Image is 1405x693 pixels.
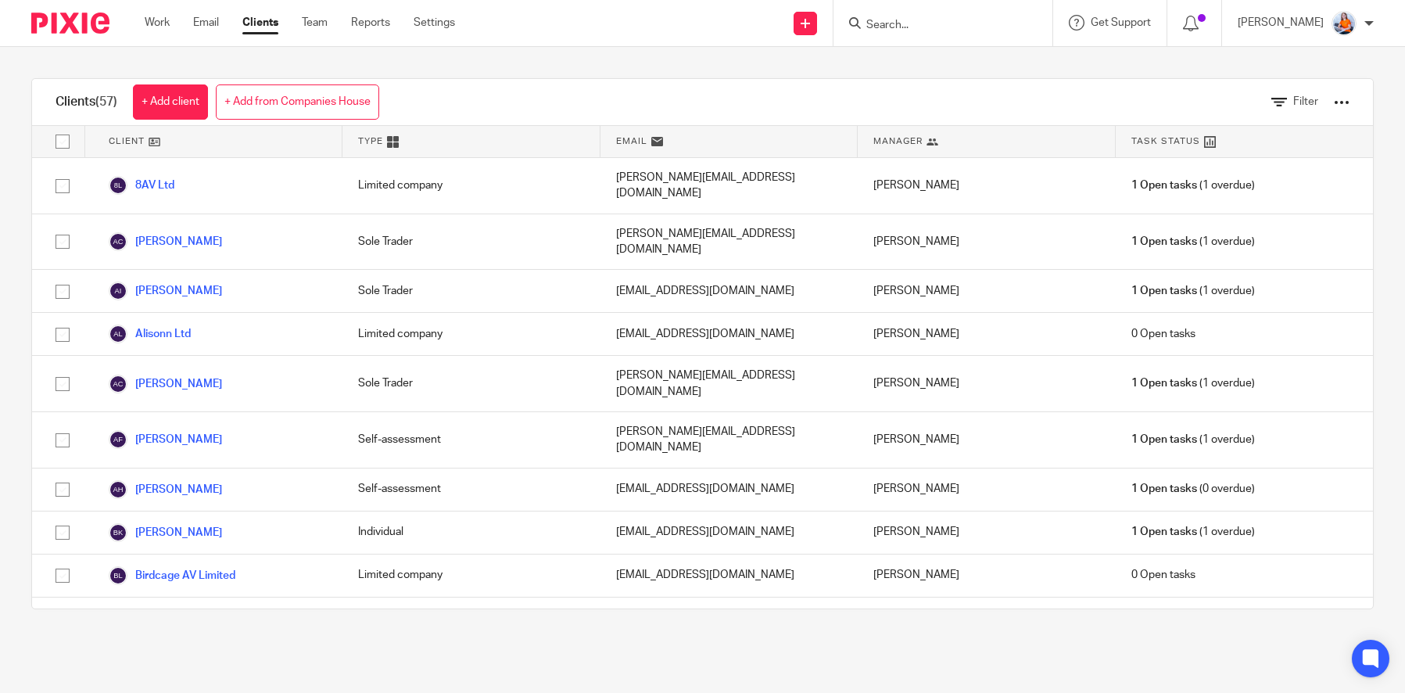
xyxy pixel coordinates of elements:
div: [PERSON_NAME] [858,469,1115,511]
img: svg%3E [109,375,127,393]
a: [PERSON_NAME] [109,232,222,251]
div: Limited company [342,555,600,597]
span: 0 Open tasks [1131,326,1195,342]
a: + Add from Companies House [216,84,379,120]
div: [PERSON_NAME] [858,214,1115,270]
a: 8AV Ltd [109,176,174,195]
div: [PERSON_NAME] [858,356,1115,411]
div: [EMAIL_ADDRESS][DOMAIN_NAME] [600,270,858,312]
span: 1 Open tasks [1131,283,1197,299]
div: [PERSON_NAME][EMAIL_ADDRESS][DOMAIN_NAME] [600,598,858,653]
div: [PERSON_NAME] [858,412,1115,468]
span: Client [109,135,145,148]
input: Search [865,19,1005,33]
span: (0 overdue) [1131,481,1255,497]
span: (1 overdue) [1131,234,1255,250]
div: Individual [342,512,600,554]
span: (1 overdue) [1131,524,1255,540]
a: [PERSON_NAME] [109,430,222,449]
a: Birdcage AV Limited [109,566,235,585]
div: [EMAIL_ADDRESS][DOMAIN_NAME] [600,512,858,554]
div: Self-assessment [342,469,600,511]
a: [PERSON_NAME] [109,523,222,542]
img: svg%3E [109,480,127,499]
a: Alisonn Ltd [109,325,191,343]
span: Email [616,135,647,148]
div: [PERSON_NAME][EMAIL_ADDRESS][DOMAIN_NAME] [600,356,858,411]
div: [EMAIL_ADDRESS][DOMAIN_NAME] [600,313,858,355]
img: svg%3E [109,566,127,585]
div: [PERSON_NAME][EMAIL_ADDRESS][DOMAIN_NAME] [600,412,858,468]
div: Limited company [342,598,600,653]
img: svg%3E [109,282,127,300]
span: 1 Open tasks [1131,524,1197,540]
span: (57) [95,95,117,108]
img: svg%3E [109,523,127,542]
span: 1 Open tasks [1131,432,1197,447]
div: [PERSON_NAME] [858,598,1115,653]
span: Get Support [1091,17,1151,28]
span: 1 Open tasks [1131,234,1197,250]
div: [PERSON_NAME] [858,512,1115,554]
div: [PERSON_NAME] [858,270,1115,312]
a: Email [193,15,219,31]
a: Reports [351,15,390,31]
span: Filter [1293,96,1318,107]
div: Sole Trader [342,214,600,270]
div: Sole Trader [342,356,600,411]
span: (1 overdue) [1131,375,1255,391]
a: [PERSON_NAME] [109,282,222,300]
a: [PERSON_NAME] [109,480,222,499]
span: 1 Open tasks [1131,178,1197,193]
div: [PERSON_NAME] [858,555,1115,597]
a: + Add client [133,84,208,120]
span: Type [358,135,383,148]
a: [PERSON_NAME] [109,375,222,393]
div: [EMAIL_ADDRESS][DOMAIN_NAME] [600,469,858,511]
img: svg%3E [109,430,127,449]
span: 0 Open tasks [1131,567,1195,583]
h1: Clients [56,94,117,110]
div: Sole Trader [342,270,600,312]
span: (1 overdue) [1131,283,1255,299]
div: [PERSON_NAME][EMAIL_ADDRESS][DOMAIN_NAME] [600,158,858,214]
div: [PERSON_NAME] [858,313,1115,355]
span: (1 overdue) [1131,178,1255,193]
div: Self-assessment [342,412,600,468]
img: svg%3E [109,325,127,343]
a: Team [302,15,328,31]
span: Manager [873,135,923,148]
div: [PERSON_NAME][EMAIL_ADDRESS][DOMAIN_NAME] [600,214,858,270]
span: (1 overdue) [1131,432,1255,447]
img: svg%3E [109,176,127,195]
input: Select all [48,127,77,156]
img: Pixie [31,13,109,34]
div: Limited company [342,313,600,355]
p: [PERSON_NAME] [1238,15,1324,31]
span: 1 Open tasks [1131,481,1197,497]
a: Work [145,15,170,31]
img: DSC08036.jpg [1332,11,1357,36]
span: 1 Open tasks [1131,375,1197,391]
div: [PERSON_NAME] [858,158,1115,214]
div: Limited company [342,158,600,214]
img: svg%3E [109,232,127,251]
span: Task Status [1131,135,1200,148]
a: Clients [242,15,278,31]
a: Settings [414,15,455,31]
div: [EMAIL_ADDRESS][DOMAIN_NAME] [600,555,858,597]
